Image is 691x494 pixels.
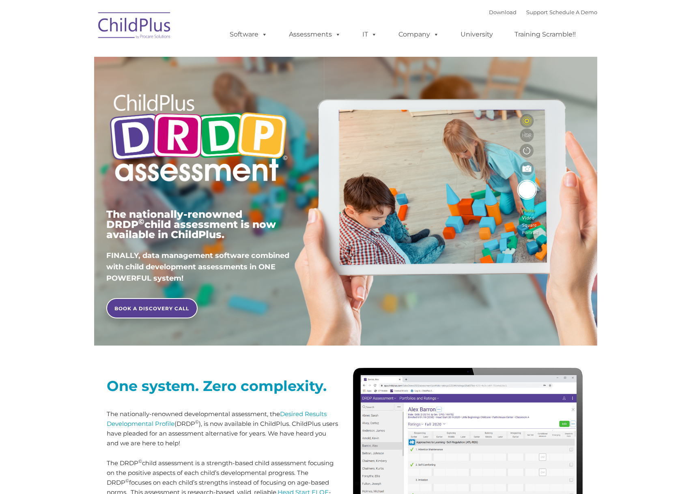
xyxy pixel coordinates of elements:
a: Download [489,9,517,15]
a: IT [354,26,385,43]
a: Training Scramble!! [506,26,584,43]
a: Software [222,26,276,43]
img: ChildPlus by Procare Solutions [94,6,175,47]
sup: © [195,419,199,425]
a: Schedule A Demo [549,9,597,15]
a: Desired Results Developmental Profile [107,410,327,427]
span: The nationally-renowned DRDP child assessment is now available in ChildPlus. [106,208,276,241]
a: BOOK A DISCOVERY CALL [106,298,198,318]
strong: One system. Zero complexity. [107,377,327,395]
img: Copyright - DRDP Logo Light [106,83,291,195]
a: Support [526,9,548,15]
a: Assessments [281,26,349,43]
a: University [452,26,501,43]
sup: © [138,458,142,464]
sup: © [138,217,144,226]
a: Company [390,26,447,43]
p: The nationally-renowned developmental assessment, the (DRDP ), is now available in ChildPlus. Chi... [107,409,340,448]
sup: © [125,478,129,483]
span: FINALLY, data management software combined with child development assessments in ONE POWERFUL sys... [106,251,289,283]
font: | [489,9,597,15]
